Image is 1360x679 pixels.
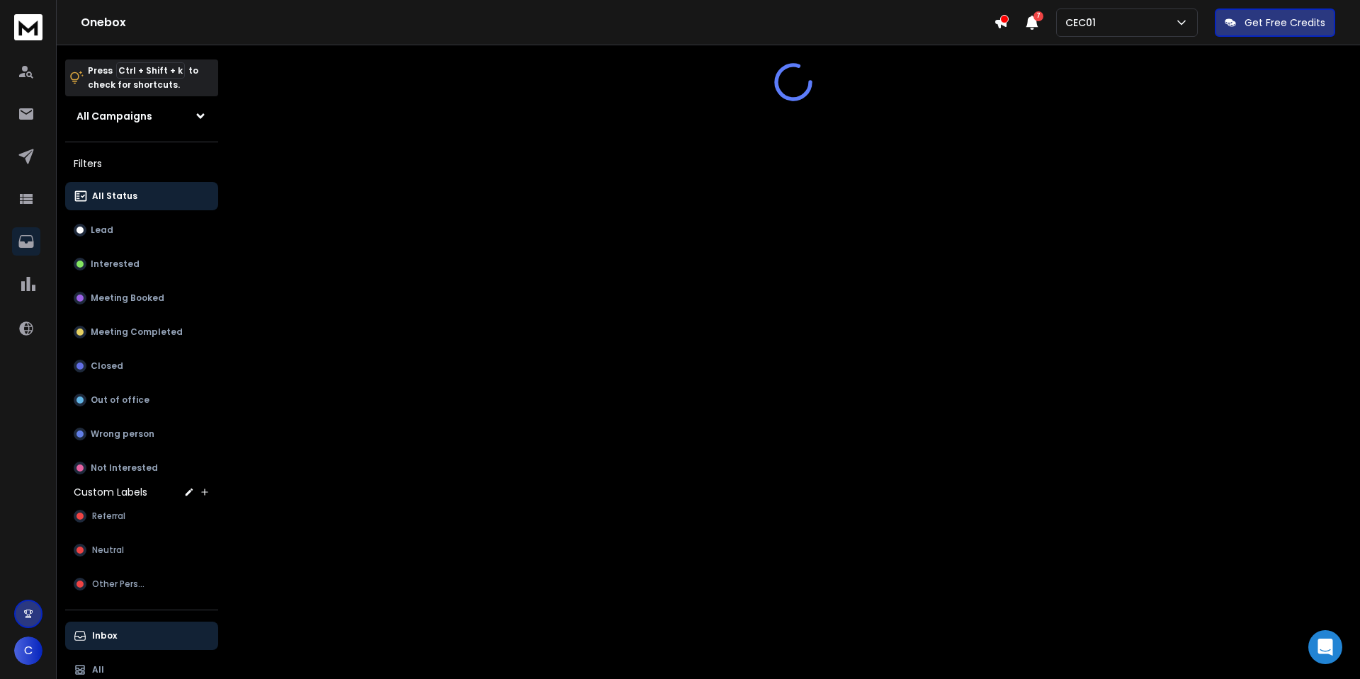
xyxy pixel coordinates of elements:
[91,224,113,236] p: Lead
[65,284,218,312] button: Meeting Booked
[65,216,218,244] button: Lead
[1065,16,1101,30] p: CEC01
[76,109,152,123] h1: All Campaigns
[65,420,218,448] button: Wrong person
[91,292,164,304] p: Meeting Booked
[65,250,218,278] button: Interested
[65,386,218,414] button: Out of office
[65,154,218,173] h3: Filters
[91,394,149,406] p: Out of office
[92,664,104,675] p: All
[92,630,117,641] p: Inbox
[65,536,218,564] button: Neutral
[91,428,154,440] p: Wrong person
[92,510,125,522] span: Referral
[65,570,218,598] button: Other Person
[92,544,124,556] span: Neutral
[81,14,994,31] h1: Onebox
[1308,630,1342,664] div: Open Intercom Messenger
[92,190,137,202] p: All Status
[14,637,42,665] button: C
[1033,11,1043,21] span: 7
[65,318,218,346] button: Meeting Completed
[116,62,185,79] span: Ctrl + Shift + k
[65,502,218,530] button: Referral
[92,578,149,590] span: Other Person
[74,485,147,499] h3: Custom Labels
[14,14,42,40] img: logo
[91,360,123,372] p: Closed
[65,182,218,210] button: All Status
[1215,8,1335,37] button: Get Free Credits
[65,454,218,482] button: Not Interested
[65,622,218,650] button: Inbox
[91,462,158,474] p: Not Interested
[65,352,218,380] button: Closed
[65,102,218,130] button: All Campaigns
[91,326,183,338] p: Meeting Completed
[91,258,140,270] p: Interested
[88,64,198,92] p: Press to check for shortcuts.
[1245,16,1325,30] p: Get Free Credits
